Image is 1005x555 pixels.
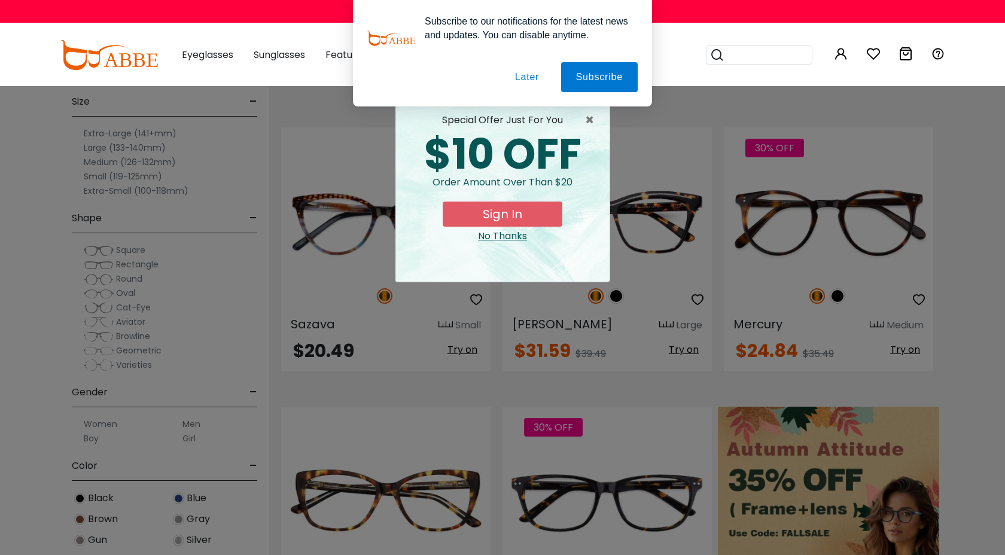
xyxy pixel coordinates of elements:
div: Close [405,229,600,243]
div: Subscribe to our notifications for the latest news and updates. You can disable anytime. [415,14,638,42]
span: × [585,113,600,127]
button: Subscribe [561,62,638,92]
div: Order amount over than $20 [405,175,600,202]
div: $10 OFF [405,133,600,175]
button: Sign In [443,202,562,227]
img: notification icon [367,14,415,62]
button: Later [500,62,554,92]
button: Close [585,113,600,127]
div: special offer just for you [405,113,600,127]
